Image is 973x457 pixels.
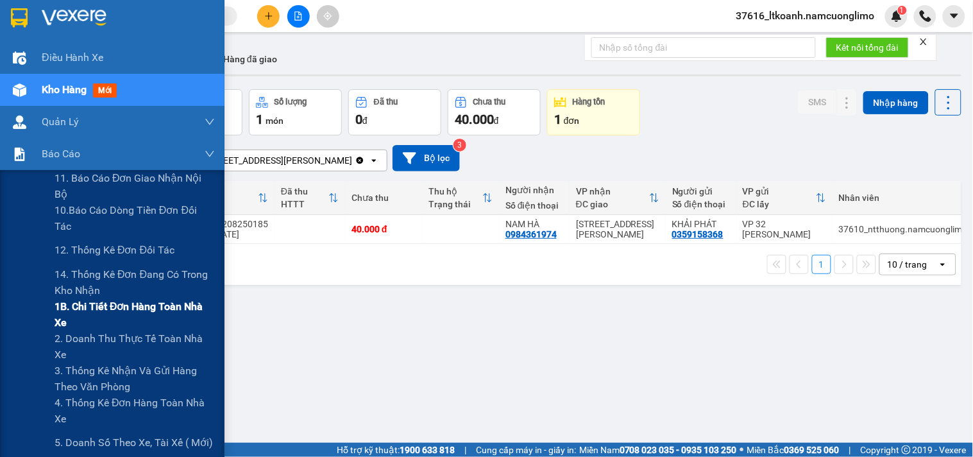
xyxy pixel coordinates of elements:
input: Selected 142 Hai Bà Trưng. [353,154,355,167]
div: KHẢI PHÁT [672,219,730,229]
sup: 3 [453,139,466,151]
span: đ [494,116,499,126]
span: Điều hành xe [42,49,104,65]
button: Nhập hàng [863,91,929,114]
span: copyright [902,445,911,454]
svg: open [369,155,379,166]
span: 40.000 [455,112,494,127]
div: 0984361974 [505,229,557,239]
div: Trạng thái [428,199,482,209]
button: Số lượng1món [249,89,342,135]
span: | [464,443,466,457]
span: close [919,37,928,46]
span: 5. Doanh số theo xe, tài xế ( mới) [55,435,213,451]
span: 4. Thống kê đơn hàng toàn nhà xe [55,395,215,427]
span: 1 [900,6,904,15]
button: Chưa thu40.000đ [448,89,541,135]
span: plus [264,12,273,21]
div: 0359158368 [672,229,723,239]
div: Chưa thu [473,98,506,107]
div: [STREET_ADDRESS][PERSON_NAME] [576,219,659,239]
th: Toggle SortBy [275,181,345,215]
span: 37616_ltkoanh.namcuonglimo [726,8,885,24]
th: Toggle SortBy [570,181,666,215]
span: ⚪️ [740,447,744,453]
button: 1 [812,255,831,274]
div: ĐC lấy [743,199,816,209]
div: VP 32 [PERSON_NAME] [743,219,826,239]
div: Thu hộ [428,186,482,196]
sup: 1 [898,6,907,15]
strong: 0369 525 060 [784,445,840,455]
span: Kết nối tổng đài [836,40,899,55]
div: VP gửi [743,186,816,196]
div: Người nhận [505,185,563,195]
span: 1 [256,112,263,127]
div: [STREET_ADDRESS][PERSON_NAME] [205,154,352,167]
span: down [205,117,215,127]
img: phone-icon [920,10,931,22]
img: warehouse-icon [13,51,26,65]
span: Kho hàng [42,83,87,96]
div: Số điện thoại [672,199,730,209]
span: 10.Báo cáo dòng tiền đơn đối tác [55,202,215,234]
img: warehouse-icon [13,83,26,97]
span: 14. Thống kê đơn đang có trong kho nhận [55,266,215,298]
img: solution-icon [13,148,26,161]
span: Cung cấp máy in - giấy in: [476,443,576,457]
span: file-add [294,12,303,21]
span: món [266,116,283,126]
div: 32MTT1208250185 [189,219,268,229]
button: aim [317,5,339,28]
svg: open [938,259,948,270]
span: 1 [554,112,561,127]
div: Đã thu [374,98,398,107]
span: Quản Lý [42,114,79,130]
strong: 0708 023 035 - 0935 103 250 [620,445,737,455]
button: SMS [798,91,836,114]
div: Hàng tồn [573,98,605,107]
span: 1B. Chi tiết đơn hàng toàn nhà xe [55,298,215,331]
button: plus [257,5,280,28]
span: 0 [355,112,362,127]
span: aim [323,12,332,21]
div: Người gửi [672,186,730,196]
input: Nhập số tổng đài [591,37,816,58]
button: Đã thu0đ [348,89,441,135]
span: Hỗ trợ kỹ thuật: [337,443,455,457]
span: down [205,149,215,159]
div: VP nhận [576,186,649,196]
span: đơn [564,116,580,126]
div: 10 / trang [888,258,927,271]
div: 40.000 đ [351,224,416,234]
button: Bộ lọc [393,145,460,171]
div: Nhân viên [839,193,968,203]
div: Số lượng [275,98,307,107]
div: 18:32 [DATE] [189,229,268,239]
img: warehouse-icon [13,116,26,129]
svg: Clear value [355,155,365,166]
span: Miền Nam [579,443,737,457]
button: caret-down [943,5,965,28]
span: đ [362,116,368,126]
div: NAM HÀ [505,219,563,229]
th: Toggle SortBy [182,181,275,215]
span: Miền Bắc [747,443,840,457]
span: mới [93,83,117,98]
span: 2. Doanh thu thực tế toàn nhà xe [55,331,215,363]
div: Chưa thu [351,193,416,203]
strong: 1900 633 818 [400,445,455,455]
span: 3. Thống kê nhận và gửi hàng theo văn phòng [55,363,215,395]
span: Báo cáo [42,146,80,162]
div: Số điện thoại [505,200,563,211]
span: caret-down [949,10,960,22]
th: Toggle SortBy [736,181,833,215]
div: HTTT [281,199,328,209]
button: Kết nối tổng đài [826,37,909,58]
div: ĐC giao [576,199,649,209]
button: file-add [287,5,310,28]
img: icon-new-feature [891,10,902,22]
button: Hàng đã giao [213,44,287,74]
th: Toggle SortBy [422,181,499,215]
div: Đã thu [281,186,328,196]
